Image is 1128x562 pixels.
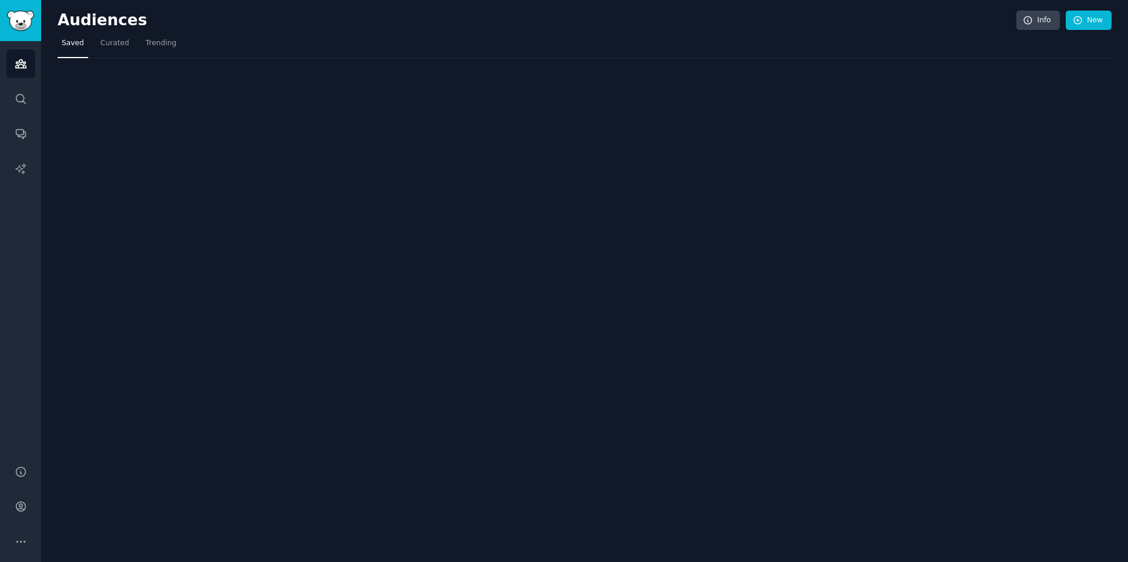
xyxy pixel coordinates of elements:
span: Trending [146,38,176,49]
a: New [1066,11,1112,31]
a: Trending [142,34,180,58]
a: Curated [96,34,133,58]
a: Saved [58,34,88,58]
a: Info [1016,11,1060,31]
img: GummySearch logo [7,11,34,31]
span: Curated [100,38,129,49]
span: Saved [62,38,84,49]
h2: Audiences [58,11,1016,30]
